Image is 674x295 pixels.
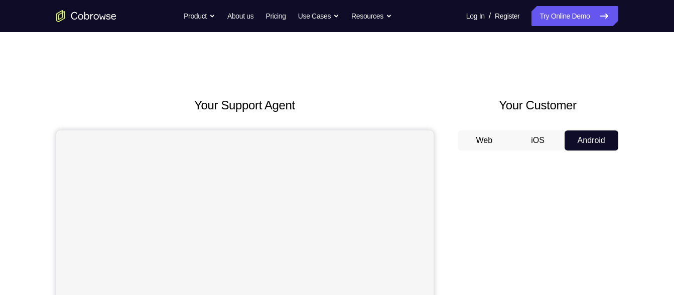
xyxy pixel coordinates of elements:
h2: Your Support Agent [56,96,434,114]
a: Go to the home page [56,10,116,22]
button: Product [184,6,215,26]
a: Pricing [265,6,286,26]
h2: Your Customer [458,96,618,114]
a: About us [227,6,253,26]
a: Register [495,6,519,26]
span: / [489,10,491,22]
a: Log In [466,6,485,26]
button: iOS [511,130,565,151]
button: Android [565,130,618,151]
button: Use Cases [298,6,339,26]
button: Web [458,130,511,151]
a: Try Online Demo [531,6,618,26]
button: Resources [351,6,392,26]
